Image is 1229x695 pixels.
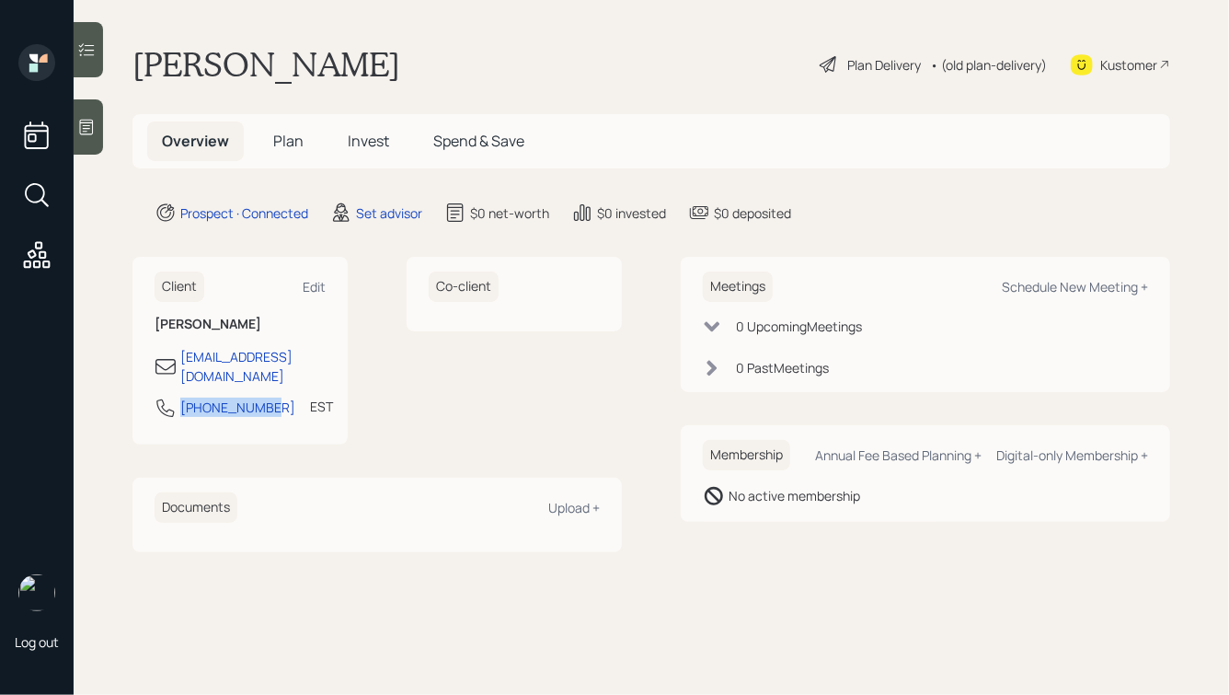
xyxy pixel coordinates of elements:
div: Kustomer [1100,55,1157,75]
div: [EMAIL_ADDRESS][DOMAIN_NAME] [180,347,326,386]
span: Overview [162,131,229,151]
h1: [PERSON_NAME] [132,44,400,85]
img: hunter_neumayer.jpg [18,574,55,611]
span: Spend & Save [433,131,524,151]
div: Set advisor [356,203,422,223]
h6: Client [155,272,204,302]
div: Log out [15,633,59,651]
h6: Documents [155,492,237,523]
div: Upload + [548,499,600,516]
div: Annual Fee Based Planning + [815,446,982,464]
span: Invest [348,131,389,151]
div: $0 net-worth [470,203,549,223]
div: Digital-only Membership + [996,446,1148,464]
h6: [PERSON_NAME] [155,317,326,332]
div: Edit [303,278,326,295]
div: 0 Past Meeting s [736,358,829,377]
h6: Meetings [703,272,773,302]
div: Prospect · Connected [180,203,308,223]
h6: Co-client [429,272,499,302]
div: Schedule New Meeting + [1002,278,1148,295]
div: $0 invested [597,203,666,223]
div: • (old plan-delivery) [930,55,1047,75]
span: Plan [273,131,304,151]
div: No active membership [729,486,860,505]
h6: Membership [703,440,790,470]
div: EST [310,397,333,416]
div: Plan Delivery [847,55,921,75]
div: [PHONE_NUMBER] [180,398,295,417]
div: 0 Upcoming Meeting s [736,317,862,336]
div: $0 deposited [714,203,791,223]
